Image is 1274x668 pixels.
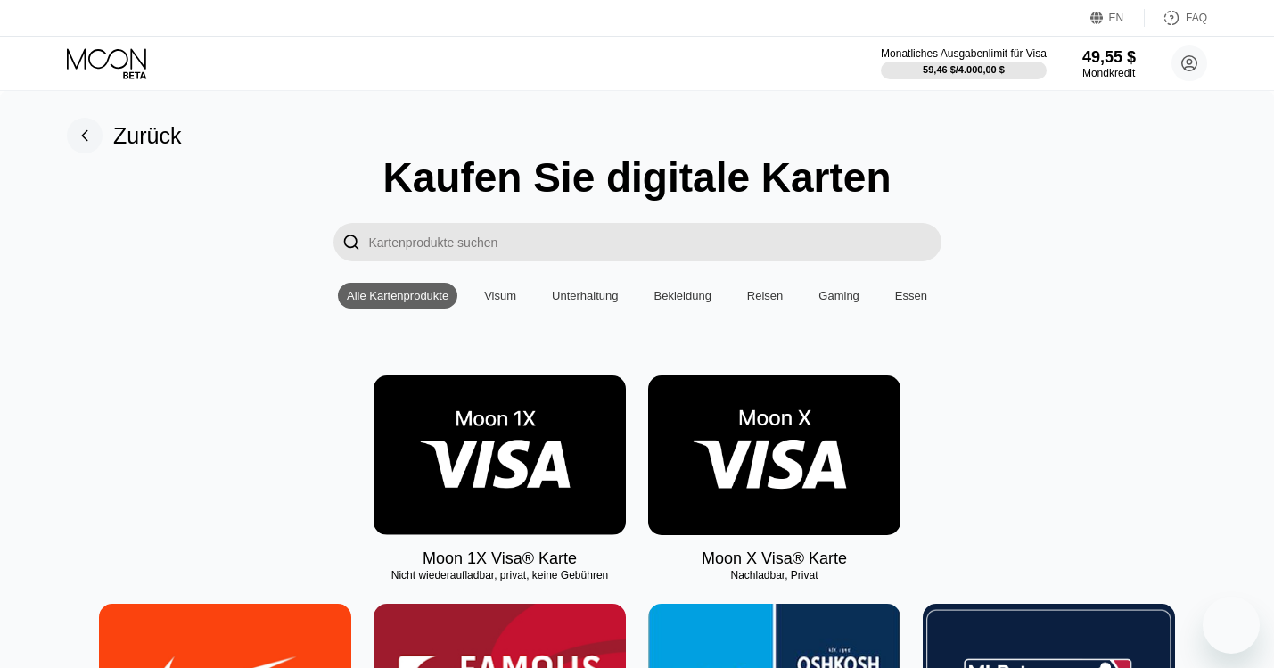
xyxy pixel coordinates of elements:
div: Nachladbar, Privat [648,569,900,581]
div: Unterhaltung [552,289,618,302]
div: Gaming [810,283,868,309]
div: Visum [484,289,516,302]
div:  [333,223,369,261]
div: Mondkredit [1082,67,1136,79]
div: Essen [895,289,927,302]
input: Search card products [369,223,941,261]
div:  [342,232,360,252]
div: Reisen [747,289,783,302]
div: Moon 1X Visa® Karte [423,549,577,568]
div: Essen [886,283,936,309]
div: 49,55 $Mondkredit [1082,48,1136,79]
div: Zurück [113,123,181,149]
div: Zurück [67,118,181,153]
div: FAQ [1186,12,1207,24]
div: 49,55 $ [1082,48,1136,67]
div: Nicht wiederaufladbar, privat, keine Gebühren [374,569,626,581]
div: Reisen [738,283,792,309]
div: EN [1109,12,1124,24]
div: Monatliches Ausgabenlimit für Visa [881,47,1047,60]
div: EN [1090,9,1145,27]
div: Gaming [818,289,859,302]
div: FAQ [1145,9,1207,27]
iframe: Schaltfläche zum Öffnen des Messaging-Fensters [1203,597,1260,654]
div: 59,46 $ / 4.000,00 $ [923,64,1005,75]
div: Moon X Visa® Karte [702,549,847,568]
div: Bekleidung [645,283,720,309]
div: Bekleidung [654,289,711,302]
div: Unterhaltung [543,283,627,309]
div: Alle Kartenprodukte [338,283,457,309]
div: Visum [475,283,525,309]
div: Alle Kartenprodukte [347,289,448,302]
div: Kaufen Sie digitale Karten [382,153,891,202]
div: Monatliches Ausgabenlimit für Visa59,46 $/4.000,00 $ [881,47,1047,79]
